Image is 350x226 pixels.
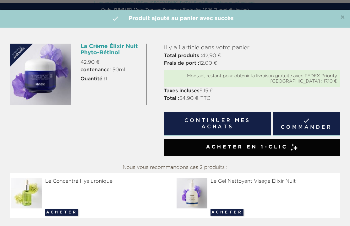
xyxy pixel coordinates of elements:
[45,209,78,216] button: Acheter
[164,61,199,66] strong: Frais de port :
[164,96,179,101] strong: Total :
[5,14,345,23] h4: Produit ajouté au panier avec succès
[177,178,210,208] img: Le Gel Nettoyant Visage Élixir Nuit
[164,53,202,58] strong: Total produits :
[164,52,340,60] p: 42,90 €
[80,77,105,82] strong: Quantité :
[211,209,243,216] button: Acheter
[80,44,142,56] h6: La Crème Élixir Nuit Phyto-Rétinol
[164,95,340,102] p: 54,90 € TTC
[112,15,119,22] i: 
[80,75,142,83] p: 1
[80,59,142,66] p: 42,90 €
[273,112,340,136] a: Commander
[340,14,345,21] button: Close
[164,112,271,136] button: Continuer mes achats
[164,60,340,67] p: 12,00 €
[164,87,340,95] p: 9,15 €
[80,66,125,74] span: : 50ml
[177,178,339,185] div: Le Gel Nettoyant Visage Élixir Nuit
[164,89,200,94] strong: Taxes incluses
[11,178,173,185] div: Le Concentré Hyaluronique
[10,44,71,105] img: La Crème Élixir Nuit Phyto-Rétinol
[10,162,340,173] div: Nous vous recommandons ces 2 produits :
[340,14,345,21] span: ×
[164,44,340,52] p: Il y a 1 article dans votre panier.
[80,67,110,73] strong: contenance
[167,73,337,84] div: Montant restant pour obtenir la livraison gratuite avec FEDEX Priority [GEOGRAPHIC_DATA] : 17,10 €
[11,178,45,208] img: Le Concentré Hyaluronique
